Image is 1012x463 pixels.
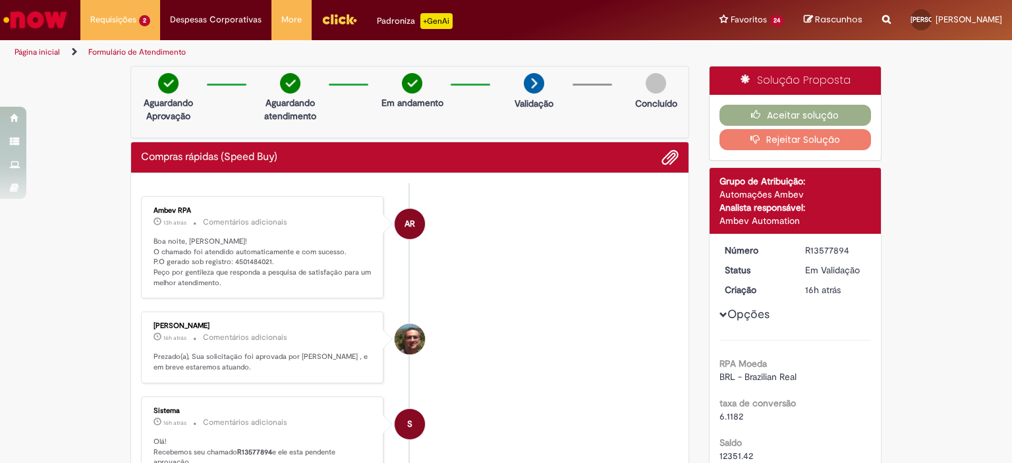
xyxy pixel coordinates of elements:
div: Ambev Automation [719,214,872,227]
dt: Criação [715,283,796,296]
div: System [395,409,425,439]
button: Rejeitar Solução [719,129,872,150]
div: R13577894 [805,244,866,257]
a: Página inicial [14,47,60,57]
small: Comentários adicionais [203,332,287,343]
span: 16h atrás [805,284,841,296]
img: arrow-next.png [524,73,544,94]
p: Prezado(a), Sua solicitação foi aprovada por [PERSON_NAME] , e em breve estaremos atuando. [154,352,373,372]
small: Comentários adicionais [203,217,287,228]
p: +GenAi [420,13,453,29]
time: 29/09/2025 15:47:45 [163,419,186,427]
p: Boa noite, [PERSON_NAME]! O chamado foi atendido automaticamente e com sucesso. P.O gerado sob re... [154,236,373,288]
div: Analista responsável: [719,201,872,214]
div: Ambev RPA [154,207,373,215]
a: Formulário de Atendimento [88,47,186,57]
button: Adicionar anexos [661,149,679,166]
span: Rascunhos [815,13,862,26]
div: Alan Antonio Veras Lins [395,324,425,354]
span: [PERSON_NAME] [911,15,962,24]
span: Favoritos [731,13,767,26]
p: Validação [515,97,553,110]
span: 6.1182 [719,410,743,422]
span: 24 [770,15,784,26]
div: Solução Proposta [710,67,882,95]
p: Em andamento [381,96,443,109]
a: Rascunhos [804,14,862,26]
small: Comentários adicionais [203,417,287,428]
span: 2 [139,15,150,26]
div: Padroniza [377,13,453,29]
p: Concluído [635,97,677,110]
span: 12351.42 [719,450,753,462]
div: Automações Ambev [719,188,872,201]
span: More [281,13,302,26]
span: S [407,408,412,440]
span: BRL - Brazilian Real [719,371,797,383]
time: 29/09/2025 15:52:08 [163,334,186,342]
b: taxa de conversão [719,397,796,409]
span: AR [405,208,415,240]
div: Em Validação [805,263,866,277]
span: Despesas Corporativas [170,13,262,26]
ul: Trilhas de página [10,40,665,65]
time: 29/09/2025 15:47:32 [805,284,841,296]
div: Ambev RPA [395,209,425,239]
span: [PERSON_NAME] [936,14,1002,25]
h2: Compras rápidas (Speed Buy) Histórico de tíquete [141,151,277,163]
time: 29/09/2025 19:00:26 [163,219,186,227]
b: R13577894 [237,447,272,457]
img: check-circle-green.png [280,73,300,94]
p: Aguardando Aprovação [136,96,200,123]
button: Aceitar solução [719,105,872,126]
img: img-circle-grey.png [646,73,666,94]
img: check-circle-green.png [158,73,179,94]
img: click_logo_yellow_360x200.png [322,9,357,29]
img: ServiceNow [1,7,69,33]
span: 16h atrás [163,334,186,342]
img: check-circle-green.png [402,73,422,94]
b: RPA Moeda [719,358,767,369]
span: 16h atrás [163,419,186,427]
div: [PERSON_NAME] [154,322,373,330]
dt: Número [715,244,796,257]
div: Grupo de Atribuição: [719,175,872,188]
span: Requisições [90,13,136,26]
p: Aguardando atendimento [258,96,322,123]
dt: Status [715,263,796,277]
div: Sistema [154,407,373,415]
span: 13h atrás [163,219,186,227]
div: 29/09/2025 15:47:32 [805,283,866,296]
b: Saldo [719,437,742,449]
